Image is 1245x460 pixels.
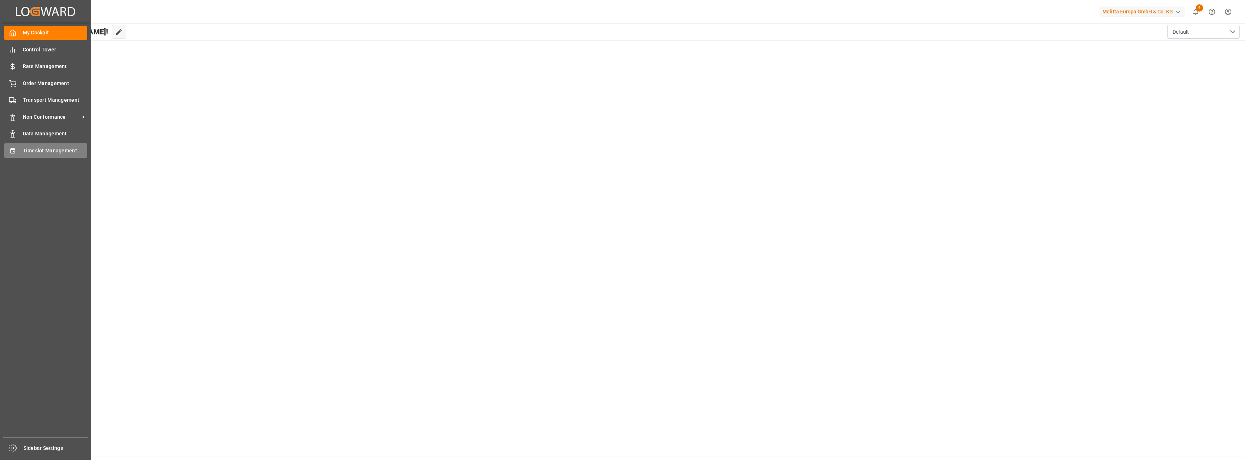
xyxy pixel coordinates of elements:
[1100,5,1187,18] button: Melitta Europa GmbH & Co. KG
[4,42,87,56] a: Control Tower
[23,130,88,138] span: Data Management
[1167,25,1240,39] button: open menu
[23,147,88,155] span: Timeslot Management
[4,76,87,90] a: Order Management
[1173,28,1189,36] span: Default
[30,25,108,39] span: Hello [PERSON_NAME]!
[23,29,88,37] span: My Cockpit
[23,46,88,54] span: Control Tower
[23,63,88,70] span: Rate Management
[4,127,87,141] a: Data Management
[4,59,87,73] a: Rate Management
[4,143,87,157] a: Timeslot Management
[4,26,87,40] a: My Cockpit
[23,113,80,121] span: Non Conformance
[23,96,88,104] span: Transport Management
[1196,4,1203,12] span: 4
[4,93,87,107] a: Transport Management
[24,444,88,452] span: Sidebar Settings
[1100,7,1185,17] div: Melitta Europa GmbH & Co. KG
[1204,4,1220,20] button: Help Center
[23,80,88,87] span: Order Management
[1187,4,1204,20] button: show 4 new notifications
